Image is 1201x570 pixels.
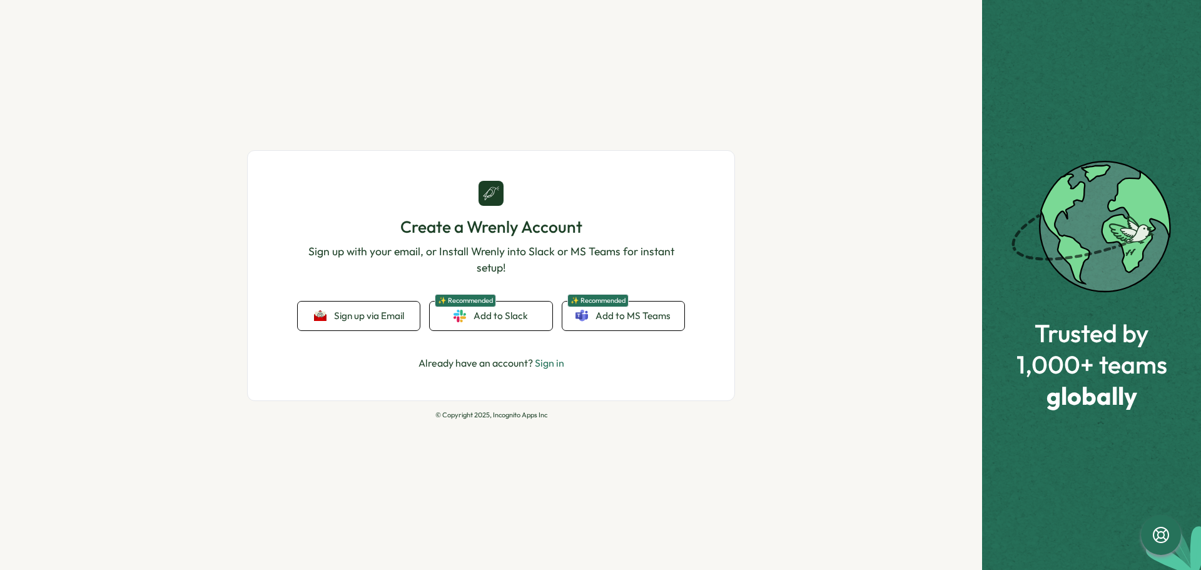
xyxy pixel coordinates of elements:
[474,309,528,323] span: Add to Slack
[247,411,735,419] p: © Copyright 2025, Incognito Apps Inc
[298,216,684,238] h1: Create a Wrenly Account
[435,294,496,307] span: ✨ Recommended
[298,243,684,277] p: Sign up with your email, or Install Wrenly into Slack or MS Teams for instant setup!
[567,294,629,307] span: ✨ Recommended
[334,310,404,322] span: Sign up via Email
[430,302,552,330] a: ✨ RecommendedAdd to Slack
[418,355,564,371] p: Already have an account?
[1016,350,1167,378] span: 1,000+ teams
[595,309,671,323] span: Add to MS Teams
[1016,319,1167,347] span: Trusted by
[535,357,564,369] a: Sign in
[562,302,684,330] a: ✨ RecommendedAdd to MS Teams
[298,302,420,330] button: Sign up via Email
[1016,382,1167,409] span: globally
